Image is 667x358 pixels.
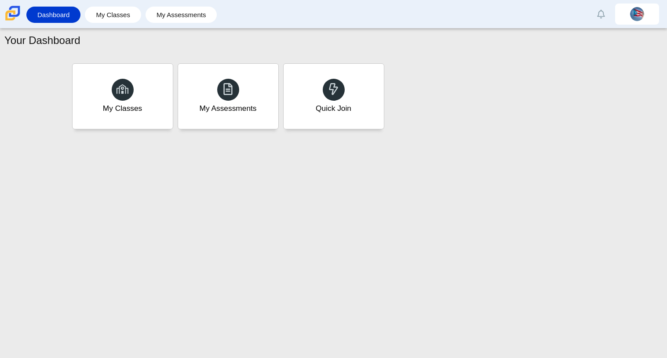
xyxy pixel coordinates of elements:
a: My Assessments [178,63,279,129]
div: My Assessments [200,103,257,114]
div: My Classes [103,103,142,114]
div: Quick Join [316,103,351,114]
a: kamila.bracerobosc.Gh5DGR [615,4,659,25]
a: Dashboard [31,7,76,23]
a: My Classes [72,63,173,129]
a: Alerts [591,4,611,24]
img: Carmen School of Science & Technology [4,4,22,22]
h1: Your Dashboard [4,33,80,48]
a: My Assessments [150,7,213,23]
img: kamila.bracerobosc.Gh5DGR [630,7,644,21]
a: Carmen School of Science & Technology [4,16,22,24]
a: Quick Join [283,63,384,129]
a: My Classes [89,7,137,23]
